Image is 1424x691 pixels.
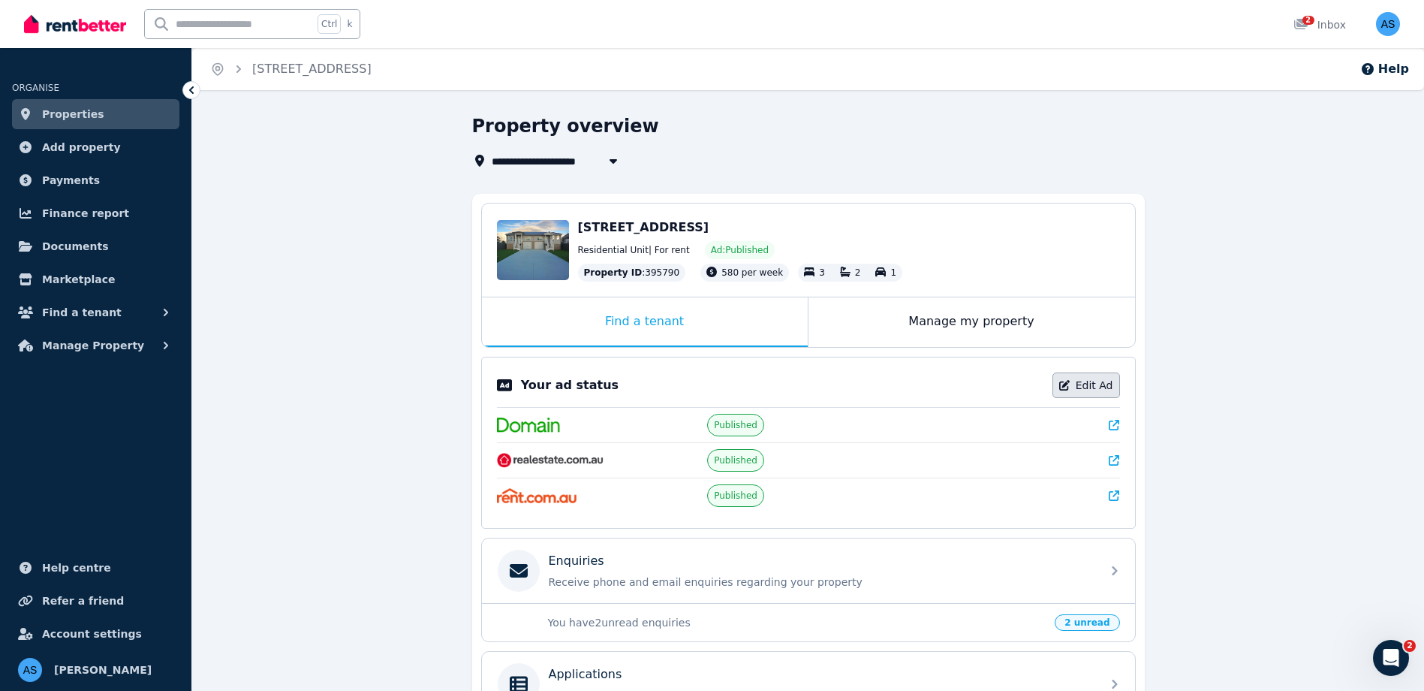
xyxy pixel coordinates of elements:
[1360,60,1409,78] button: Help
[12,330,179,361] button: Manage Property
[24,13,126,35] img: RentBetter
[714,419,757,431] span: Published
[578,264,686,282] div: : 395790
[1373,640,1409,676] iframe: Intercom live chat
[549,665,622,683] p: Applications
[192,48,390,90] nav: Breadcrumb
[347,18,352,30] span: k
[497,418,560,433] img: Domain.com.au
[12,165,179,195] a: Payments
[482,539,1135,603] a: EnquiriesReceive phone and email enquiries regarding your property
[1404,640,1416,652] span: 2
[584,267,643,279] span: Property ID
[1293,17,1346,32] div: Inbox
[54,661,152,679] span: [PERSON_NAME]
[42,105,104,123] span: Properties
[42,592,124,610] span: Refer a friend
[42,138,121,156] span: Add property
[711,244,769,256] span: Ad: Published
[18,658,42,682] img: Aaron Showell
[497,453,604,468] img: RealEstate.com.au
[12,99,179,129] a: Properties
[482,297,808,347] div: Find a tenant
[12,264,179,294] a: Marketplace
[42,270,115,288] span: Marketplace
[42,204,129,222] span: Finance report
[42,303,122,321] span: Find a tenant
[12,83,59,93] span: ORGANISE
[819,267,825,278] span: 3
[252,62,372,76] a: [STREET_ADDRESS]
[1055,614,1119,631] span: 2 unread
[1052,373,1120,398] a: Edit Ad
[549,575,1092,590] p: Receive phone and email enquiries regarding your property
[549,552,604,570] p: Enquiries
[12,586,179,616] a: Refer a friend
[42,171,100,189] span: Payments
[1302,16,1314,25] span: 2
[855,267,861,278] span: 2
[721,267,783,278] span: 580 per week
[1376,12,1400,36] img: Aaron Showell
[12,619,179,649] a: Account settings
[12,553,179,583] a: Help centre
[42,336,144,355] span: Manage Property
[12,132,179,162] a: Add property
[472,114,659,138] h1: Property overview
[42,559,111,577] span: Help centre
[12,297,179,327] button: Find a tenant
[808,297,1135,347] div: Manage my property
[578,244,690,256] span: Residential Unit | For rent
[497,488,577,503] img: Rent.com.au
[890,267,896,278] span: 1
[42,237,109,255] span: Documents
[318,14,341,34] span: Ctrl
[548,615,1046,630] p: You have 2 unread enquiries
[12,198,179,228] a: Finance report
[12,231,179,261] a: Documents
[578,220,709,234] span: [STREET_ADDRESS]
[521,376,619,394] p: Your ad status
[714,454,757,466] span: Published
[714,490,757,502] span: Published
[42,625,142,643] span: Account settings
